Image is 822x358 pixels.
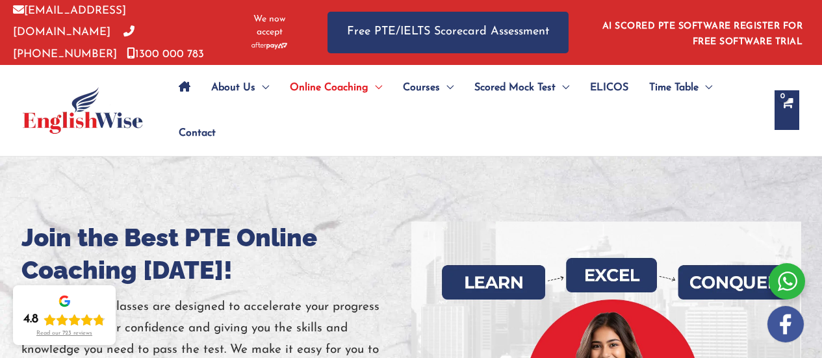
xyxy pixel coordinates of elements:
[590,65,628,110] span: ELICOS
[21,222,411,287] h1: Join the Best PTE Online Coaching [DATE]!
[201,65,279,110] a: About UsMenu Toggle
[595,11,809,53] aside: Header Widget 1
[556,65,569,110] span: Menu Toggle
[368,65,382,110] span: Menu Toggle
[179,110,216,156] span: Contact
[649,65,699,110] span: Time Table
[602,21,803,47] a: AI SCORED PTE SOFTWARE REGISTER FOR FREE SOFTWARE TRIAL
[279,65,392,110] a: Online CoachingMenu Toggle
[168,65,762,156] nav: Site Navigation: Main Menu
[328,12,569,53] a: Free PTE/IELTS Scorecard Assessment
[767,306,804,342] img: white-facebook.png
[23,312,105,327] div: Rating: 4.8 out of 5
[290,65,368,110] span: Online Coaching
[775,90,799,130] a: View Shopping Cart, empty
[23,312,38,327] div: 4.8
[13,27,135,59] a: [PHONE_NUMBER]
[392,65,464,110] a: CoursesMenu Toggle
[23,87,143,134] img: cropped-ew-logo
[440,65,454,110] span: Menu Toggle
[464,65,580,110] a: Scored Mock TestMenu Toggle
[168,110,216,156] a: Contact
[474,65,556,110] span: Scored Mock Test
[639,65,723,110] a: Time TableMenu Toggle
[699,65,712,110] span: Menu Toggle
[580,65,639,110] a: ELICOS
[244,13,295,39] span: We now accept
[211,65,255,110] span: About Us
[403,65,440,110] span: Courses
[36,330,92,337] div: Read our 723 reviews
[255,65,269,110] span: Menu Toggle
[13,5,126,38] a: [EMAIL_ADDRESS][DOMAIN_NAME]
[127,49,204,60] a: 1300 000 783
[251,42,287,49] img: Afterpay-Logo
